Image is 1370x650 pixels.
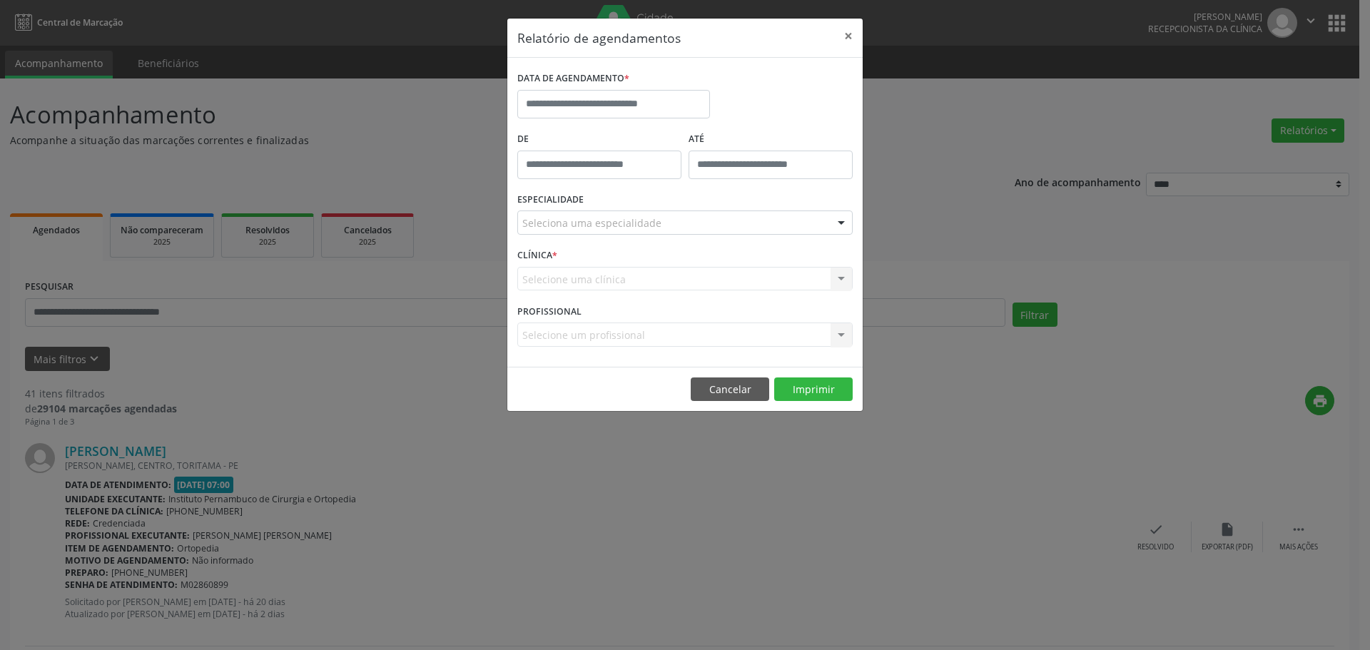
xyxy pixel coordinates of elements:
label: ESPECIALIDADE [517,189,584,211]
button: Imprimir [774,377,853,402]
h5: Relatório de agendamentos [517,29,681,47]
label: CLÍNICA [517,245,557,267]
label: DATA DE AGENDAMENTO [517,68,629,90]
label: De [517,128,681,151]
button: Close [834,19,863,54]
label: ATÉ [689,128,853,151]
label: PROFISSIONAL [517,300,582,323]
span: Seleciona uma especialidade [522,215,661,230]
button: Cancelar [691,377,769,402]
